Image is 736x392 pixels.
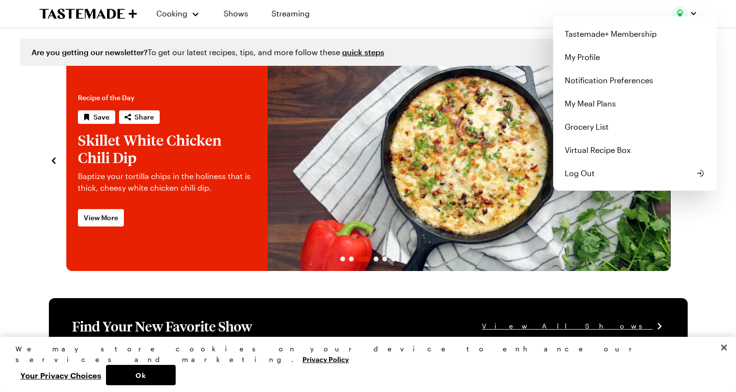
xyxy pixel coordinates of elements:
[84,213,118,223] span: View More
[482,321,653,332] span: View All Shows
[156,2,200,25] button: Cooking
[78,209,124,226] a: View More
[156,9,187,18] span: Cooking
[391,256,396,261] span: Go to slide 6
[119,110,160,124] button: Share
[78,110,115,124] button: Save recipe
[672,6,688,21] img: Profile picture
[559,45,711,69] a: My Profile
[559,115,711,138] a: Grocery List
[559,92,711,115] a: My Meal Plans
[93,112,109,122] span: Save
[342,47,384,57] a: quick steps
[302,354,349,363] a: More information about your privacy, opens in a new tab
[15,344,712,365] div: We may store cookies on your device to enhance our services and marketing.
[374,256,378,261] span: Go to slide 4
[49,154,59,166] button: navigate to previous item
[565,167,595,179] span: Log Out
[15,344,712,385] div: Privacy
[553,16,717,191] div: Profile picture
[482,321,664,332] a: View All Shows
[31,46,384,58] div: To get our latest recipes, tips, and more follow these
[106,365,176,385] button: Ok
[39,8,137,19] a: To Tastemade Home Page
[559,69,711,92] a: Notification Preferences
[559,138,711,162] a: Virtual Recipe Box
[713,337,735,358] button: Close
[349,256,354,261] span: Go to slide 2
[559,22,711,45] a: Tastemade+ Membership
[66,48,670,271] div: 3 / 6
[72,317,252,335] h1: Find Your New Favorite Show
[15,365,106,385] button: Your Privacy Choices
[672,6,697,21] button: Profile picture
[358,256,370,261] span: Go to slide 3
[382,256,387,261] span: Go to slide 5
[340,256,345,261] span: Go to slide 1
[31,47,148,57] span: Are you getting our newsletter?
[135,112,154,122] span: Share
